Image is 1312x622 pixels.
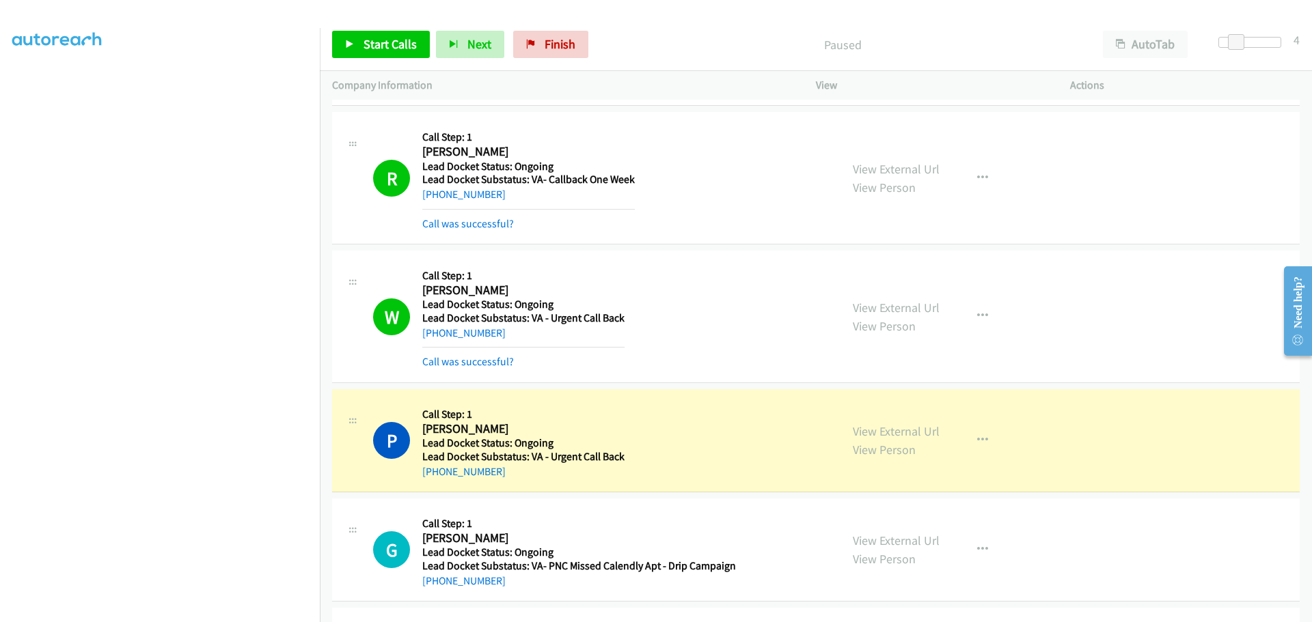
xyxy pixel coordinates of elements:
[422,574,506,587] a: [PHONE_NUMBER]
[422,559,736,573] h5: Lead Docket Substatus: VA- PNC Missed Calendly Apt - Drip Campaign
[853,300,940,315] a: View External Url
[1272,257,1312,365] iframe: Resource Center
[364,36,417,52] span: Start Calls
[422,188,506,201] a: [PHONE_NUMBER]
[422,408,625,421] h5: Call Step: 1
[422,311,625,325] h5: Lead Docket Substatus: VA - Urgent Call Back
[422,269,625,283] h5: Call Step: 1
[422,298,625,311] h5: Lead Docket Status: Ongoing
[422,144,631,160] h2: [PERSON_NAME]
[373,531,410,568] div: The call is yet to be attempted
[422,160,635,173] h5: Lead Docket Status: Ongoing
[373,422,410,459] h1: P
[853,423,940,439] a: View External Url
[853,161,940,177] a: View External Url
[816,77,1045,94] p: View
[422,355,514,368] a: Call was successful?
[422,130,635,144] h5: Call Step: 1
[422,531,736,546] h2: [PERSON_NAME]
[1103,31,1188,58] button: AutoTab
[422,465,506,478] a: [PHONE_NUMBER]
[422,283,625,298] h2: [PERSON_NAME]
[1294,31,1300,49] div: 4
[422,326,506,339] a: [PHONE_NUMBER]
[422,217,514,230] a: Call was successful?
[373,298,410,335] h1: W
[422,421,625,437] h2: [PERSON_NAME]
[332,77,791,94] p: Company Information
[422,450,625,464] h5: Lead Docket Substatus: VA - Urgent Call Back
[422,173,635,186] h5: Lead Docket Substatus: VA- Callback One Week
[853,180,916,195] a: View Person
[422,436,625,450] h5: Lead Docket Status: Ongoing
[853,442,916,457] a: View Person
[853,551,916,567] a: View Person
[1070,77,1300,94] p: Actions
[373,160,410,197] h1: R
[467,36,491,52] span: Next
[436,31,504,58] button: Next
[853,533,940,548] a: View External Url
[607,36,1078,54] p: Paused
[422,517,736,531] h5: Call Step: 1
[373,531,410,568] h1: G
[332,31,430,58] a: Start Calls
[422,546,736,559] h5: Lead Docket Status: Ongoing
[545,36,575,52] span: Finish
[513,31,588,58] a: Finish
[853,318,916,334] a: View Person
